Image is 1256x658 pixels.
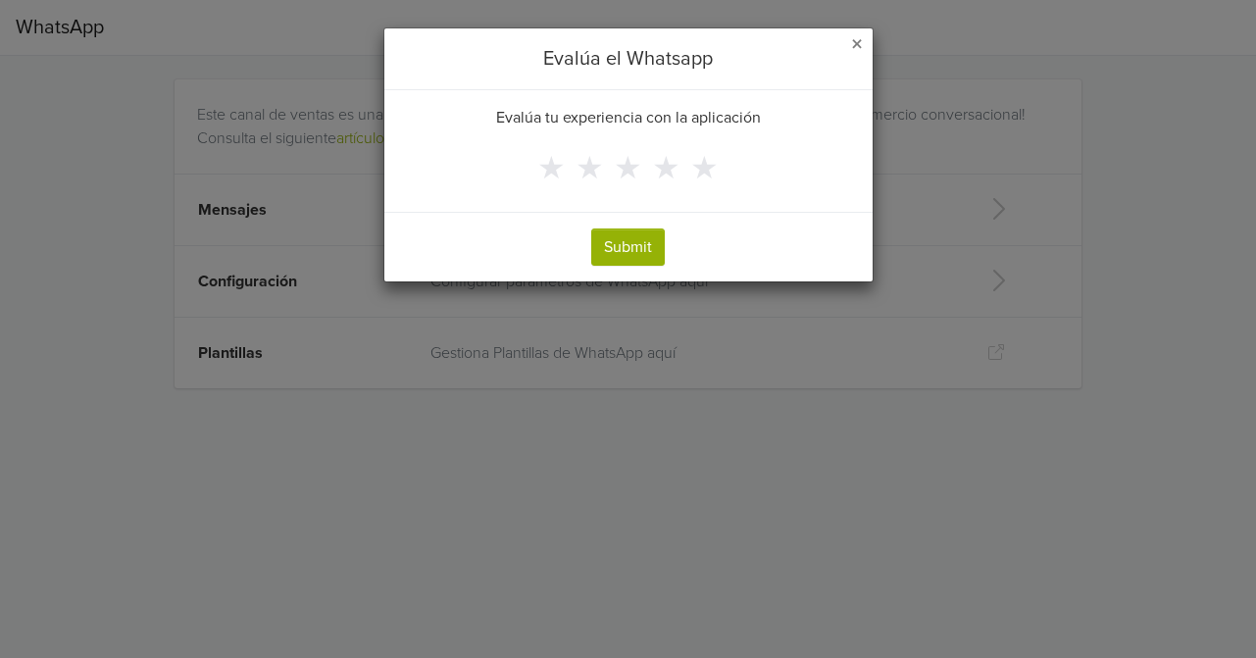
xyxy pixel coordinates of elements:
button: Close [851,33,863,57]
span: × [851,30,863,59]
p: Evalúa tu experiencia con la aplicación [496,106,761,129]
h5: Evalúa el Whatsapp [543,44,713,74]
span: ★ [537,150,566,187]
span: ★ [614,150,642,187]
button: Submit [591,228,665,266]
span: ★ [652,150,680,187]
span: ★ [576,150,604,187]
span: ★ [690,150,719,187]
